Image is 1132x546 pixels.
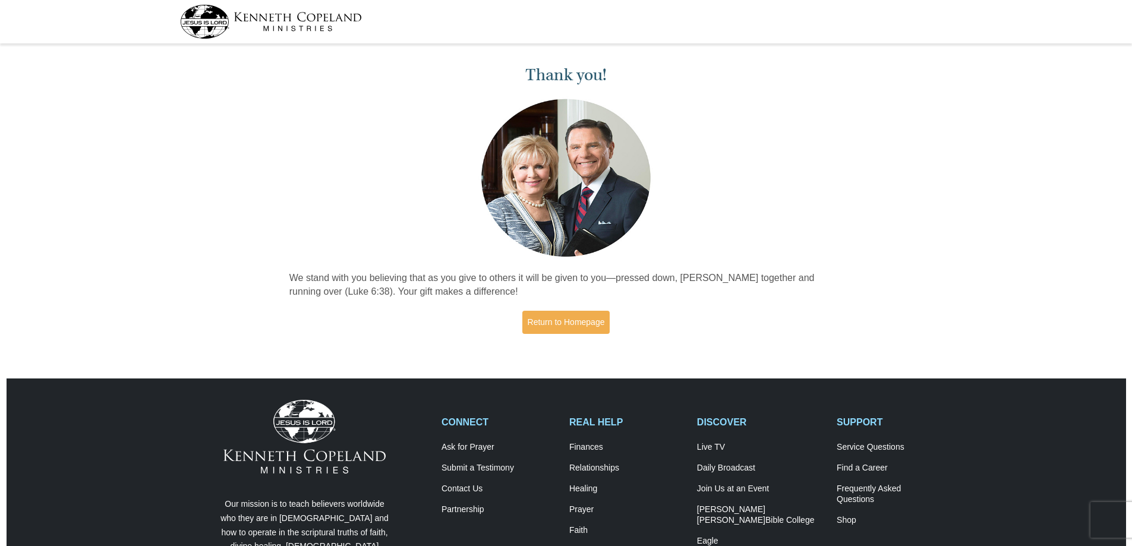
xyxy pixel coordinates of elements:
a: Prayer [569,504,685,515]
a: Join Us at an Event [697,484,824,494]
a: Daily Broadcast [697,463,824,474]
img: Kenneth and Gloria [478,96,654,260]
a: Faith [569,525,685,536]
h2: CONNECT [442,416,557,428]
a: Return to Homepage [522,311,610,334]
img: kcm-header-logo.svg [180,5,362,39]
a: Live TV [697,442,824,453]
a: Relationships [569,463,685,474]
a: Frequently AskedQuestions [837,484,952,505]
a: Contact Us [442,484,557,494]
a: Find a Career [837,463,952,474]
h2: DISCOVER [697,416,824,428]
span: Bible College [765,515,815,525]
a: [PERSON_NAME] [PERSON_NAME]Bible College [697,504,824,526]
a: Ask for Prayer [442,442,557,453]
a: Healing [569,484,685,494]
h1: Thank you! [289,65,843,85]
a: Shop [837,515,952,526]
a: Submit a Testimony [442,463,557,474]
h2: SUPPORT [837,416,952,428]
a: Service Questions [837,442,952,453]
a: Finances [569,442,685,453]
img: Kenneth Copeland Ministries [223,400,386,474]
a: Partnership [442,504,557,515]
h2: REAL HELP [569,416,685,428]
p: We stand with you believing that as you give to others it will be given to you—pressed down, [PER... [289,272,843,299]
